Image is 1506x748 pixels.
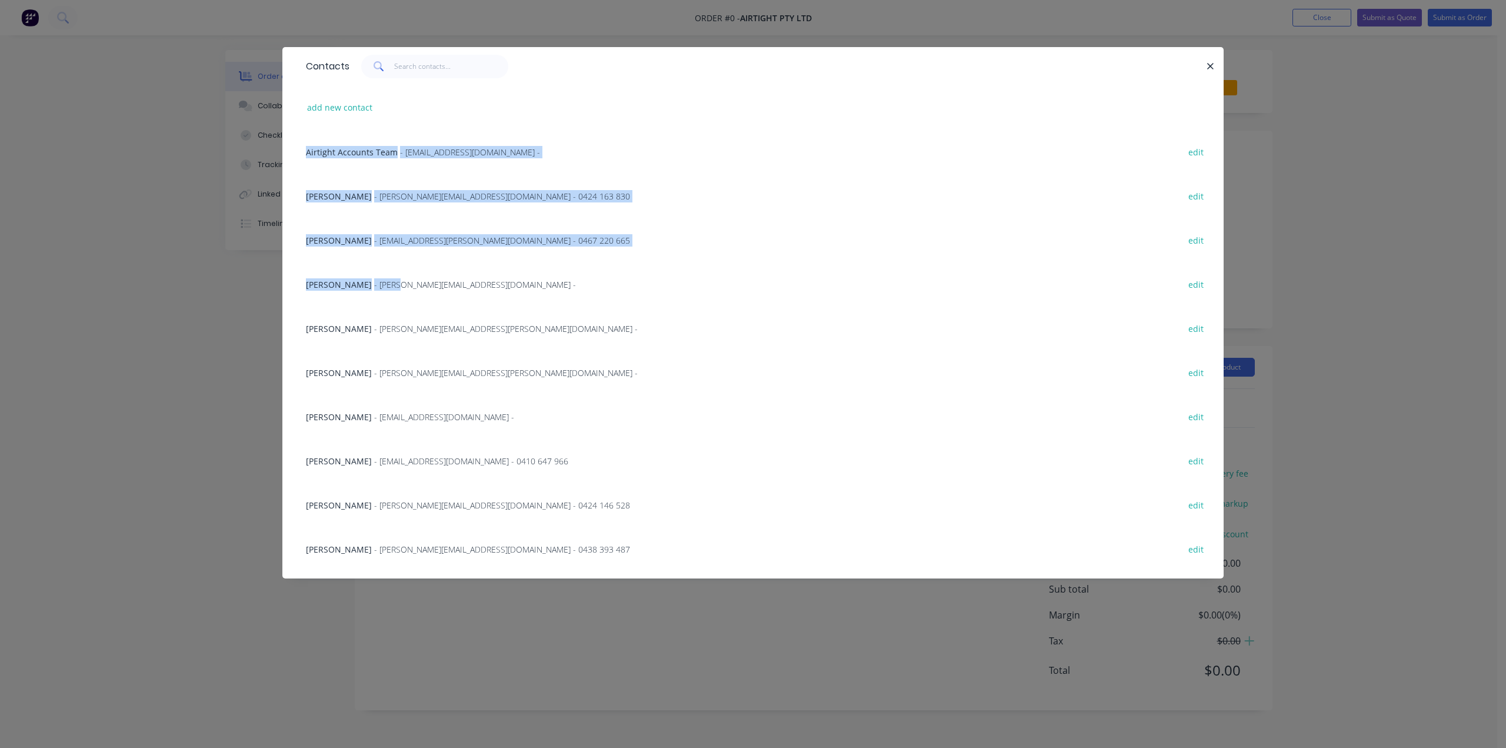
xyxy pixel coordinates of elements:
[301,99,379,115] button: add new contact
[374,191,630,202] span: - [PERSON_NAME][EMAIL_ADDRESS][DOMAIN_NAME] - 0424 163 830
[394,55,509,78] input: Search contacts...
[1182,232,1210,248] button: edit
[306,191,372,202] span: [PERSON_NAME]
[1182,453,1210,468] button: edit
[1182,497,1210,513] button: edit
[374,367,638,378] span: - [PERSON_NAME][EMAIL_ADDRESS][PERSON_NAME][DOMAIN_NAME] -
[306,456,372,467] span: [PERSON_NAME]
[306,411,372,423] span: [PERSON_NAME]
[1182,144,1210,159] button: edit
[306,235,372,246] span: [PERSON_NAME]
[306,323,372,334] span: [PERSON_NAME]
[374,411,514,423] span: - [EMAIL_ADDRESS][DOMAIN_NAME] -
[1182,541,1210,557] button: edit
[374,323,638,334] span: - [PERSON_NAME][EMAIL_ADDRESS][PERSON_NAME][DOMAIN_NAME] -
[374,279,576,290] span: - [PERSON_NAME][EMAIL_ADDRESS][DOMAIN_NAME] -
[374,500,630,511] span: - [PERSON_NAME][EMAIL_ADDRESS][DOMAIN_NAME] - 0424 146 528
[306,147,398,158] span: Airtight Accounts Team
[400,147,540,158] span: - [EMAIL_ADDRESS][DOMAIN_NAME] -
[306,544,372,555] span: [PERSON_NAME]
[1182,188,1210,204] button: edit
[374,544,630,555] span: - [PERSON_NAME][EMAIL_ADDRESS][DOMAIN_NAME] - 0438 393 487
[374,456,568,467] span: - [EMAIL_ADDRESS][DOMAIN_NAME] - 0410 647 966
[1182,276,1210,292] button: edit
[1182,364,1210,380] button: edit
[306,367,372,378] span: [PERSON_NAME]
[300,48,349,85] div: Contacts
[374,235,630,246] span: - [EMAIL_ADDRESS][PERSON_NAME][DOMAIN_NAME] - 0467 220 665
[1182,320,1210,336] button: edit
[1182,408,1210,424] button: edit
[306,500,372,511] span: [PERSON_NAME]
[306,279,372,290] span: [PERSON_NAME]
